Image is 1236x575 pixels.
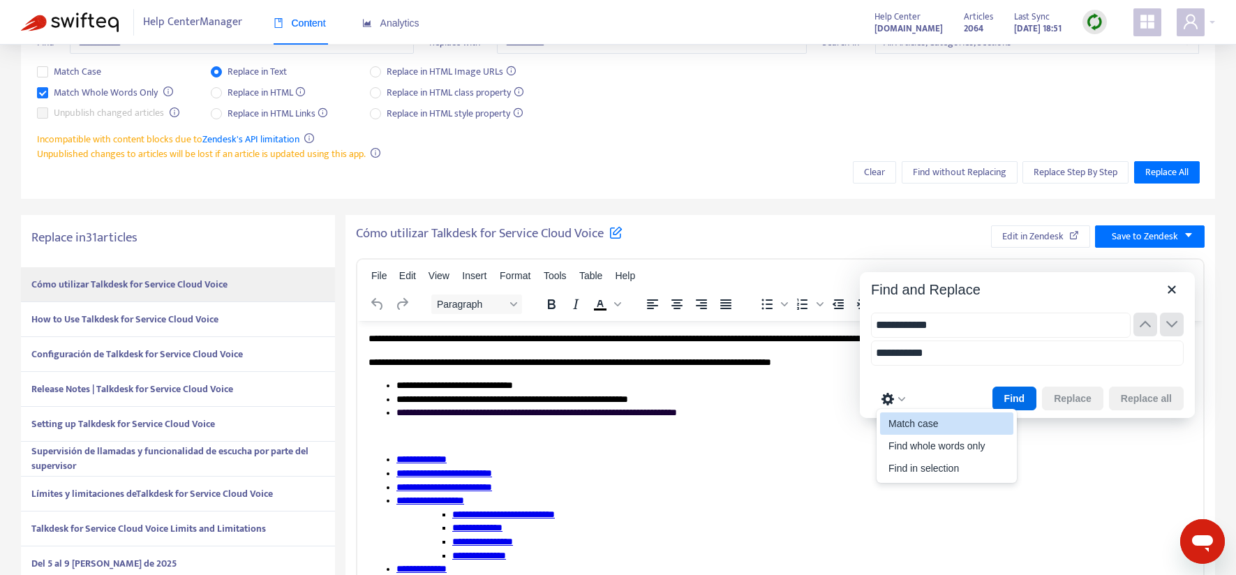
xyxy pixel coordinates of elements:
span: caret-down [1184,230,1193,240]
span: book [274,18,283,28]
strong: Del 5 al 9 [PERSON_NAME] de 2025 [31,555,177,572]
button: Block Paragraph [431,294,522,314]
iframe: Button to launch messaging window [1180,519,1225,564]
span: appstore [1139,13,1156,30]
button: Align right [690,294,713,314]
span: Insert [462,270,486,281]
div: Match case [888,415,985,432]
img: Swifteq [21,13,119,32]
span: Match Case [48,64,107,80]
button: Replace All [1134,161,1200,184]
span: Help [615,270,635,281]
span: area-chart [362,18,372,28]
button: Preferences [877,389,910,409]
button: Align left [641,294,664,314]
button: Clear [853,161,896,184]
span: Find without Replacing [913,165,1006,180]
span: Help Center [874,9,921,24]
span: Table [579,270,602,281]
span: Unpublished changes to articles will be lost if an article is updated using this app. [37,146,366,162]
span: Help Center Manager [143,9,242,36]
span: Articles [964,9,993,24]
span: Replace All [1145,165,1189,180]
span: Tools [544,270,567,281]
strong: Release Notes | Talkdesk for Service Cloud Voice [31,381,233,397]
button: Previous [1133,313,1157,336]
strong: 2064 [964,21,983,36]
strong: Supervisión de llamadas y funcionalidad de escucha por parte del supervisor [31,443,308,474]
a: Zendesk's API limitation [202,131,299,147]
strong: Configuración de Talkdesk for Service Cloud Voice [31,346,243,362]
span: Incompatible with content blocks due to [37,131,299,147]
span: info-circle [170,107,179,117]
div: Find whole words only [880,435,1013,457]
strong: Cómo utilizar Talkdesk for Service Cloud Voice [31,276,228,292]
button: Redo [390,294,414,314]
strong: [DATE] 18:51 [1014,21,1062,36]
button: Align center [665,294,689,314]
div: Text color Black [588,294,623,314]
span: File [371,270,387,281]
span: info-circle [304,133,314,143]
div: Find in selection [880,457,1013,479]
span: Analytics [362,17,419,29]
button: Find [992,387,1037,410]
div: Find whole words only [888,438,985,454]
span: Replace in HTML style property [381,106,528,121]
button: Replace Step By Step [1022,161,1129,184]
span: info-circle [371,148,380,158]
span: Replace in Text [222,64,292,80]
span: user [1182,13,1199,30]
button: Justify [714,294,738,314]
span: Last Sync [1014,9,1050,24]
button: Save to Zendeskcaret-down [1095,225,1205,248]
h5: Cómo utilizar Talkdesk for Service Cloud Voice [356,225,623,243]
strong: [DOMAIN_NAME] [874,21,943,36]
span: Edit in Zendesk [1002,229,1064,244]
h5: Replace in 31 articles [31,230,325,246]
span: Match Whole Words Only [48,85,163,100]
a: [DOMAIN_NAME] [874,20,943,36]
strong: Límites y limitaciones deTalkdesk for Service Cloud Voice [31,486,273,502]
strong: Talkdesk for Service Cloud Voice Limits and Limitations [31,521,266,537]
strong: Setting up Talkdesk for Service Cloud Voice [31,416,215,432]
button: Next [1160,313,1184,336]
div: Match case [880,412,1013,435]
button: Find without Replacing [902,161,1018,184]
div: Numbered list [791,294,826,314]
span: Unpublish changed articles [48,105,170,121]
span: Save to Zendesk [1112,229,1178,244]
button: Bold [539,294,563,314]
button: Increase indent [851,294,874,314]
span: Replace in HTML Links [222,106,334,121]
button: Decrease indent [826,294,850,314]
span: View [429,270,449,281]
span: Paragraph [437,299,505,310]
button: Undo [366,294,389,314]
strong: How to Use Talkdesk for Service Cloud Voice [31,311,218,327]
div: Find in selection [888,460,985,477]
span: info-circle [163,87,173,96]
span: Replace Step By Step [1034,165,1117,180]
span: Replace in HTML class property [381,85,529,100]
div: Bullet list [755,294,790,314]
button: Replace [1042,387,1103,410]
span: Replace in HTML [222,85,311,100]
span: Edit [399,270,416,281]
button: Italic [564,294,588,314]
button: Edit in Zendesk [991,225,1090,248]
span: Content [274,17,326,29]
span: Replace in HTML Image URLs [381,64,521,80]
button: Close [1160,278,1184,301]
img: sync.dc5367851b00ba804db3.png [1086,13,1103,31]
span: Clear [864,165,885,180]
button: Replace all [1109,387,1184,410]
span: Format [500,270,530,281]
